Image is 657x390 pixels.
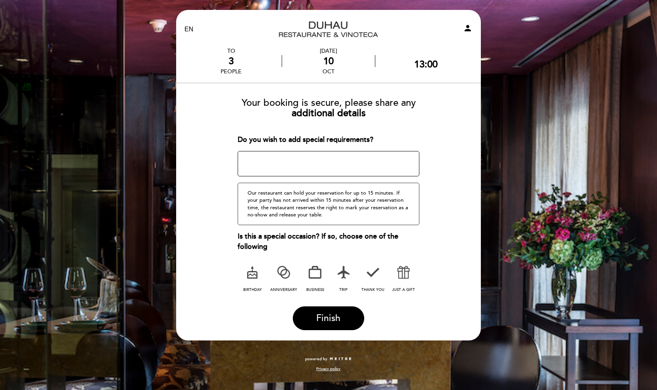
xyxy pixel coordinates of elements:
div: Our restaurant can hold your reservation for up to 15 minutes. If your party has not arrived with... [238,183,420,225]
span: business [306,287,324,292]
div: TO [221,48,242,54]
div: 13:00 [414,59,438,70]
a: Duhau Restaurante & Vinoteca [279,19,378,40]
b: additional details [292,107,366,119]
span: Finish [316,313,340,324]
div: 10 [282,55,375,67]
button: Finish [293,306,364,330]
a: Privacy policy [316,366,340,372]
a: powered by [305,356,352,362]
span: Your booking is secure, please share any [242,97,416,109]
div: Is this a special occasion? If so, choose one of the following [238,231,420,252]
i: person [463,23,473,33]
div: people [221,68,242,75]
span: powered by [305,356,327,362]
span: thank you [361,287,384,292]
button: person [463,23,473,36]
span: just a gift [392,287,415,292]
img: MEITRE [329,357,352,361]
span: birthday [243,287,262,292]
div: Oct [282,68,375,75]
div: Do you wish to add special requirements? [238,135,420,145]
div: [DATE] [282,48,375,54]
span: trip [339,287,348,292]
div: 3 [221,55,242,67]
span: anniversary [270,287,297,292]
